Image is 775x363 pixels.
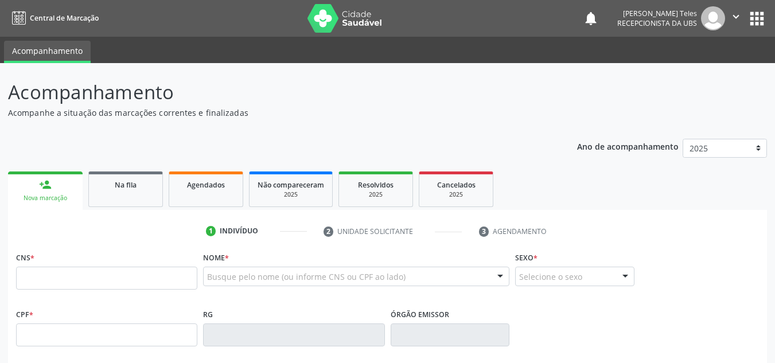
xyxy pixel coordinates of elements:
[701,6,725,30] img: img
[437,180,476,190] span: Cancelados
[347,190,404,199] div: 2025
[187,180,225,190] span: Agendados
[583,10,599,26] button: notifications
[206,226,216,236] div: 1
[577,139,679,153] p: Ano de acompanhamento
[16,306,33,323] label: CPF
[203,306,213,323] label: RG
[4,41,91,63] a: Acompanhamento
[519,271,582,283] span: Selecione o sexo
[8,107,539,119] p: Acompanhe a situação das marcações correntes e finalizadas
[207,271,406,283] span: Busque pelo nome (ou informe CNS ou CPF ao lado)
[730,10,742,23] i: 
[747,9,767,29] button: apps
[617,18,697,28] span: Recepcionista da UBS
[220,226,258,236] div: Indivíduo
[203,249,229,267] label: Nome
[8,78,539,107] p: Acompanhamento
[258,180,324,190] span: Não compareceram
[115,180,137,190] span: Na fila
[358,180,394,190] span: Resolvidos
[515,249,538,267] label: Sexo
[16,249,34,267] label: CNS
[617,9,697,18] div: [PERSON_NAME] Teles
[39,178,52,191] div: person_add
[391,306,449,323] label: Órgão emissor
[30,13,99,23] span: Central de Marcação
[16,194,75,202] div: Nova marcação
[8,9,99,28] a: Central de Marcação
[725,6,747,30] button: 
[258,190,324,199] div: 2025
[427,190,485,199] div: 2025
